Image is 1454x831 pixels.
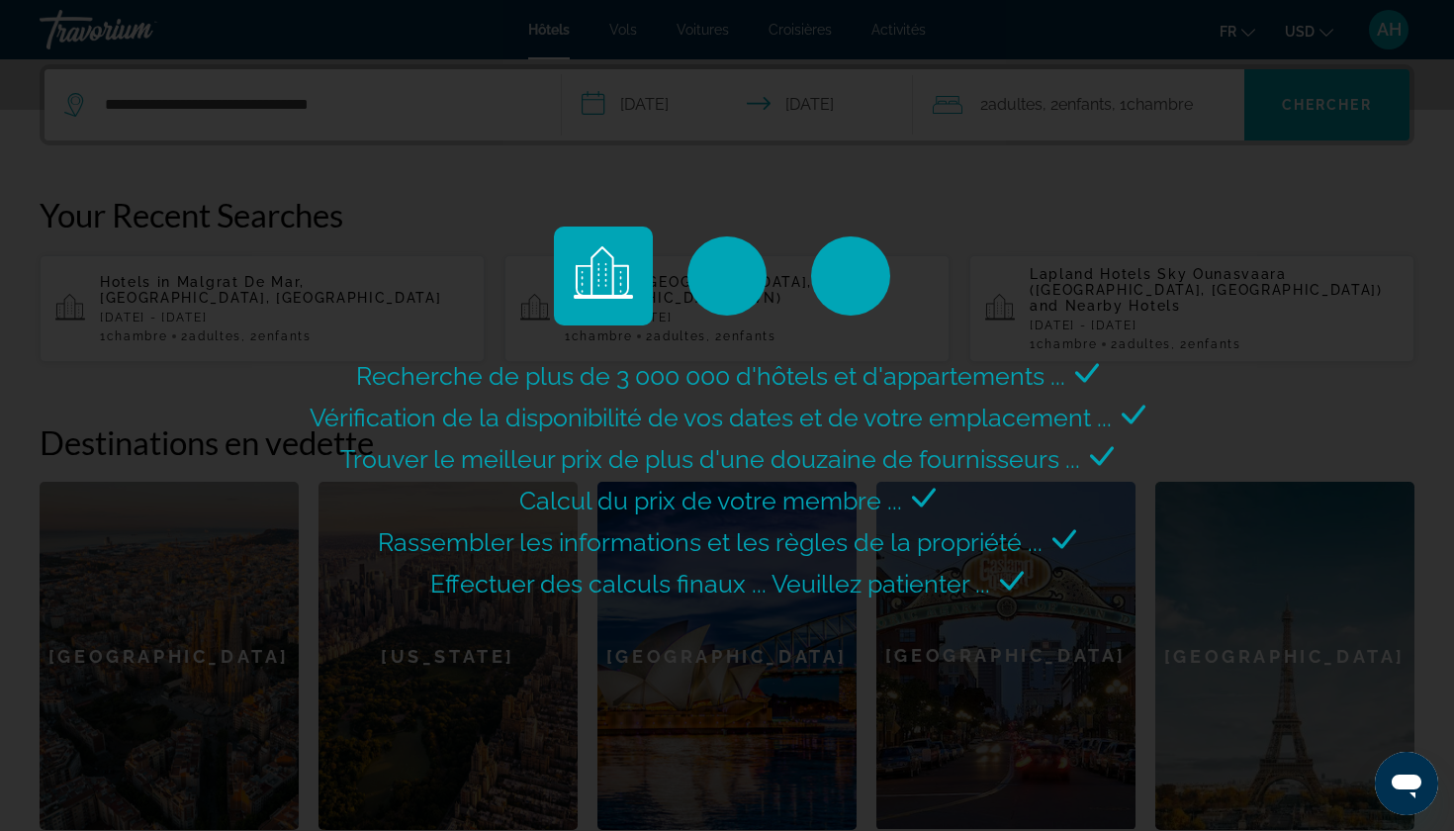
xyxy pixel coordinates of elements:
[1375,752,1438,815] iframe: Bouton de lancement de la fenêtre de messagerie
[310,403,1112,432] span: Vérification de la disponibilité de vos dates et de votre emplacement ...
[340,444,1080,474] span: Trouver le meilleur prix de plus d'une douzaine de fournisseurs ...
[430,569,990,599] span: Effectuer des calculs finaux ... Veuillez patienter ...
[356,361,1065,391] span: Recherche de plus de 3 000 000 d'hôtels et d'appartements ...
[519,486,902,515] span: Calcul du prix de votre membre ...
[378,527,1043,557] span: Rassembler les informations et les règles de la propriété ...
